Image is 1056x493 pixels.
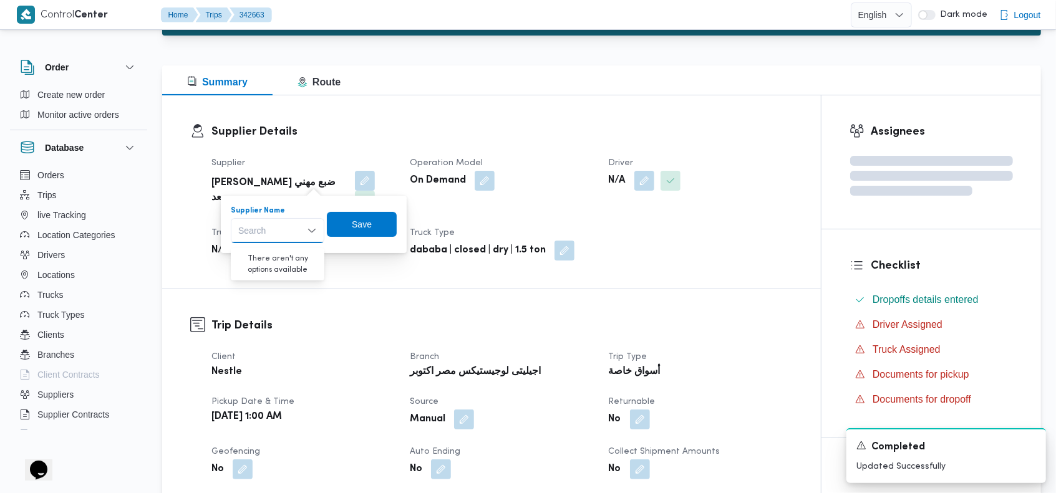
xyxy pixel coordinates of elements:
[15,305,142,325] button: Truck Types
[15,424,142,444] button: Devices
[211,123,793,140] h3: Supplier Details
[15,265,142,285] button: Locations
[850,315,1013,335] button: Driver Assigned
[410,365,541,380] b: اجيليتى لوجيستيكس مصر اكتوبر
[873,344,941,355] span: Truck Assigned
[37,327,64,342] span: Clients
[37,87,105,102] span: Create new order
[211,462,224,477] b: No
[37,287,63,302] span: Trucks
[873,342,941,357] span: Truck Assigned
[410,229,455,237] span: Truck Type
[37,407,109,422] span: Supplier Contracts
[37,347,74,362] span: Branches
[410,448,460,456] span: Auto Ending
[37,367,100,382] span: Client Contracts
[37,267,75,282] span: Locations
[37,247,65,262] span: Drivers
[211,365,242,380] b: Nestle
[187,77,248,87] span: Summary
[211,159,245,167] span: Supplier
[307,226,317,236] button: Close list of options
[856,460,1036,473] p: Updated Successfully
[850,365,1013,385] button: Documents for pickup
[161,7,198,22] button: Home
[230,7,272,22] button: 342663
[873,392,971,407] span: Documents for dropoff
[15,404,142,424] button: Supplier Contracts
[873,394,971,404] span: Documents for dropoff
[15,325,142,345] button: Clients
[873,317,942,332] span: Driver Assigned
[609,398,656,406] span: Returnable
[20,60,137,75] button: Order
[850,340,1013,360] button: Truck Assigned
[231,206,285,216] label: Supplier Name
[410,159,483,167] span: Operation Model
[609,448,720,456] span: Collect Shipment Amounts
[37,227,115,242] span: Location Categories
[15,385,142,404] button: Suppliers
[211,229,233,237] span: Truck
[37,107,119,122] span: Monitor active orders
[20,140,137,155] button: Database
[75,11,109,20] b: Center
[936,10,988,20] span: Dark mode
[609,462,621,477] b: No
[410,173,466,188] b: On Demand
[609,365,661,380] b: أسواق خاصة
[850,290,1013,310] button: Dropoffs details entered
[609,412,621,427] b: No
[1014,7,1041,22] span: Logout
[10,165,147,435] div: Database
[609,159,634,167] span: Driver
[410,398,438,406] span: Source
[410,353,439,361] span: Branch
[15,165,142,185] button: Orders
[871,123,1013,140] h3: Assignees
[15,285,142,305] button: Trucks
[352,217,372,232] span: Save
[15,345,142,365] button: Branches
[871,440,925,455] span: Completed
[15,85,142,105] button: Create new order
[873,367,969,382] span: Documents for pickup
[873,292,979,307] span: Dropoffs details entered
[15,205,142,225] button: live Tracking
[37,387,74,402] span: Suppliers
[211,398,294,406] span: Pickup date & time
[37,168,64,183] span: Orders
[17,6,35,24] img: X8yXhbKr1z7QwAAAABJRU5ErkJggg==
[609,173,626,188] b: N/A
[15,245,142,265] button: Drivers
[609,353,647,361] span: Trip Type
[196,7,232,22] button: Trips
[211,176,346,206] b: [PERSON_NAME] ضبع مهني مسعد
[410,462,422,477] b: No
[15,185,142,205] button: Trips
[37,307,84,322] span: Truck Types
[211,243,228,258] b: N/A
[15,225,142,245] button: Location Categories
[45,140,84,155] h3: Database
[37,188,57,203] span: Trips
[873,369,969,380] span: Documents for pickup
[37,427,69,442] span: Devices
[211,448,260,456] span: Geofencing
[298,77,341,87] span: Route
[236,253,319,275] p: There aren't any options available
[873,319,942,330] span: Driver Assigned
[410,412,445,427] b: Manual
[327,212,397,237] button: Save
[211,353,236,361] span: Client
[871,257,1013,274] h3: Checklist
[211,317,793,334] h3: Trip Details
[15,105,142,125] button: Monitor active orders
[10,85,147,130] div: Order
[410,243,546,258] b: dababa | closed | dry | 1.5 ton
[15,365,142,385] button: Client Contracts
[873,294,979,305] span: Dropoffs details entered
[45,60,69,75] h3: Order
[850,390,1013,409] button: Documents for dropoff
